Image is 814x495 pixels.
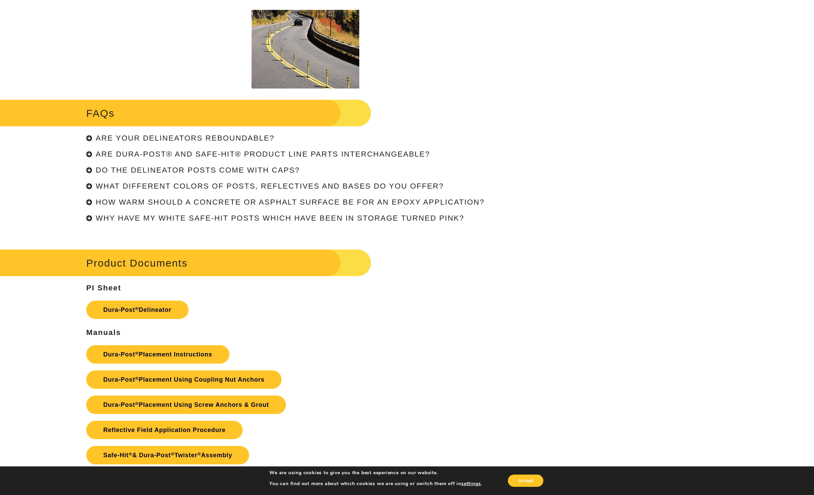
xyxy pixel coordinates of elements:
[86,284,121,292] strong: PI Sheet
[461,481,481,487] button: settings
[86,446,249,464] a: Safe-Hit®& Dura-Post®Twister®Assembly
[508,475,543,487] button: Accept
[86,301,189,319] a: Dura-Post®Delineator
[135,351,139,356] sup: ®
[86,328,121,337] strong: Manuals
[171,451,175,457] sup: ®
[135,401,139,406] sup: ®
[86,396,286,414] a: Dura-Post®Placement Using Screw Anchors & Grout
[86,370,282,389] a: Dura-Post®Placement Using Coupling Nut Anchors
[269,481,482,487] p: You can find out more about which cookies we are using or switch them off in .
[96,214,464,222] h4: Why have my white Safe-Hit posts which have been in storage turned pink?
[135,306,139,311] sup: ®
[86,345,229,364] a: Dura-Post®Placement Instructions
[96,150,430,158] h4: Are Dura-Post® and Safe-Hit® product line parts interchangeable?
[96,182,444,190] h4: What different colors of posts, reflectives and bases do you offer?
[96,198,485,206] h4: How warm should a concrete or asphalt surface be for an epoxy application?
[96,166,300,174] h4: Do the delineator posts come with caps?
[129,451,132,457] sup: ®
[86,421,243,439] a: Reflective Field Application Procedure
[96,134,274,142] h4: Are your delineators reboundable?
[135,376,139,381] sup: ®
[197,451,201,457] sup: ®
[269,470,482,476] p: We are using cookies to give you the best experience on our website.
